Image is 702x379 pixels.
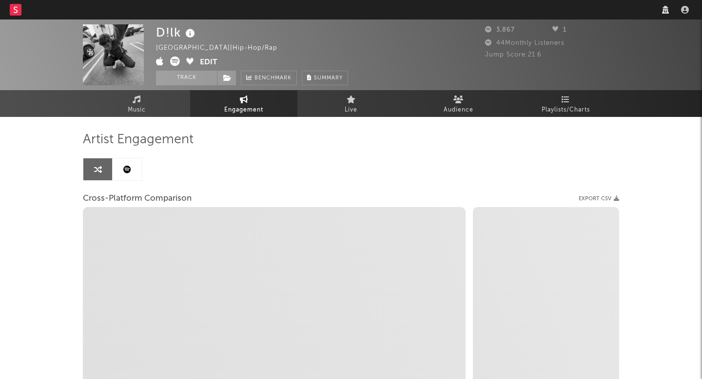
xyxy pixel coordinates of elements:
a: Audience [405,90,512,117]
a: Engagement [190,90,297,117]
span: Cross-Platform Comparison [83,193,192,205]
span: 44 Monthly Listeners [485,40,565,46]
span: Benchmark [254,73,292,84]
a: Live [297,90,405,117]
span: Summary [314,76,343,81]
a: Benchmark [241,71,297,85]
span: Engagement [224,104,263,116]
button: Summary [302,71,348,85]
span: 1 [552,27,566,33]
span: Artist Engagement [83,134,194,146]
a: Music [83,90,190,117]
span: Jump Score: 21.6 [485,52,542,58]
span: Music [128,104,146,116]
span: Audience [444,104,473,116]
button: Track [156,71,217,85]
span: 3,867 [485,27,515,33]
div: [GEOGRAPHIC_DATA] | Hip-Hop/Rap [156,42,289,54]
button: Export CSV [579,196,619,202]
span: Live [345,104,357,116]
button: Edit [200,57,217,69]
span: Playlists/Charts [542,104,590,116]
div: D!lk [156,24,197,40]
a: Playlists/Charts [512,90,619,117]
